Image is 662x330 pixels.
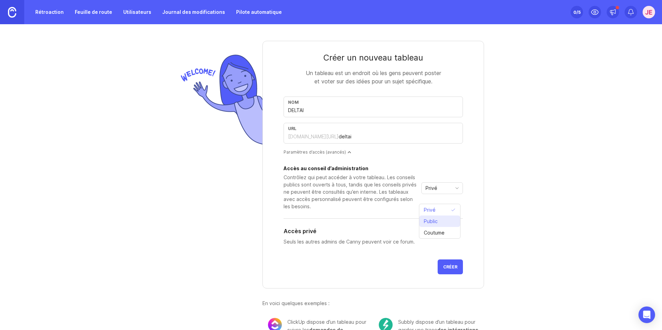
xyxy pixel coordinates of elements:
[426,184,437,192] span: Privé
[288,107,458,114] input: Demandes de fonctionnalités
[288,133,339,140] div: [DOMAIN_NAME][URL]
[451,185,463,191] svg: Icône de bascule
[284,238,463,246] p: Seuls les autres admins de Canny peuvent voir ce forum.
[438,259,463,274] button: Créer
[232,6,286,18] a: Pilote automatique
[284,149,346,155] font: Paramètres d’accès (avancés)
[421,182,463,194] div: Basculer le menu
[119,6,155,18] a: Utilisateurs
[158,6,229,18] a: Journal des modifications
[236,9,282,15] font: Pilote automatique
[424,229,445,237] span: Coutume
[424,206,436,214] span: Privé
[31,6,68,18] a: Rétroaction
[288,126,458,131] div: URL
[573,7,581,17] div: 0 /5
[8,7,16,18] img: Maison astucieuse
[571,6,583,18] button: 0/5
[71,6,116,18] a: Feuille de route
[284,227,316,235] h5: Accès privé
[284,174,419,210] div: Contrôlez qui peut accéder à votre tableau. Les conseils publics sont ouverts à tous, tandis que ...
[443,264,457,269] span: Créer
[304,69,442,85] div: Un tableau est un endroit où les gens peuvent poster et voter sur des idées pour un sujet spécifi...
[339,133,458,140] input: demandes-fonctionnalités
[262,300,484,307] div: En voici quelques exemples :
[643,6,655,18] button: Je
[288,100,458,105] div: Nom
[178,52,262,148] img: welcome-img-178bf9fb836d0a1529256ffe415d7085.png
[284,166,419,171] div: Accès au conseil d’administration
[284,52,463,63] div: Créer un nouveau tableau
[638,306,655,323] div: Ouvrez Intercom Messenger
[451,208,458,212] svg: Icône de vérification
[424,218,438,225] span: Public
